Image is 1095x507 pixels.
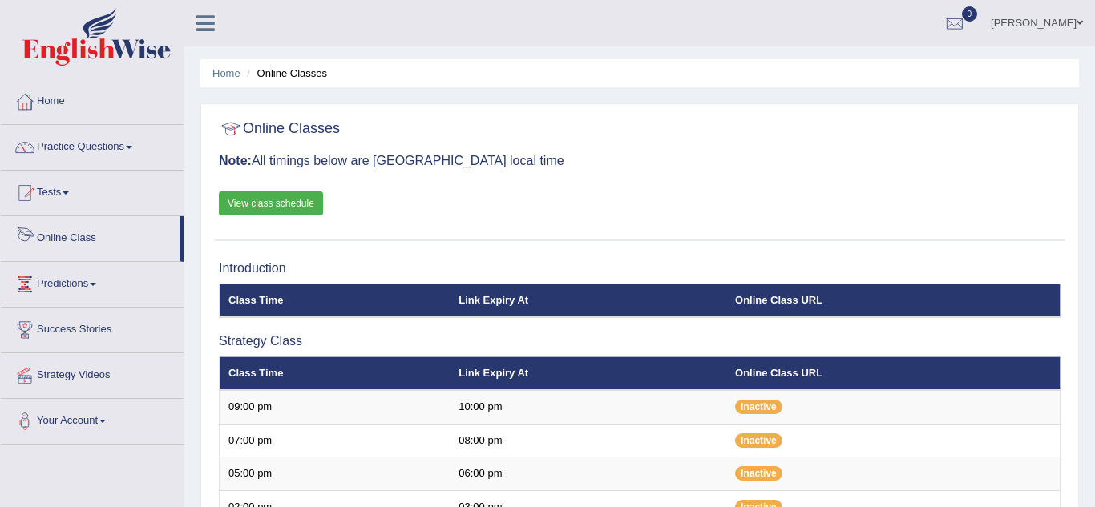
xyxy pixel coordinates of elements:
[450,390,726,424] td: 10:00 pm
[220,284,451,317] th: Class Time
[450,356,726,390] th: Link Expiry At
[726,284,1060,317] th: Online Class URL
[219,117,340,141] h2: Online Classes
[962,6,978,22] span: 0
[1,353,184,393] a: Strategy Videos
[219,334,1061,348] h3: Strategy Class
[243,66,327,81] li: Online Classes
[1,308,184,348] a: Success Stories
[450,424,726,457] td: 08:00 pm
[1,171,184,211] a: Tests
[1,125,184,165] a: Practice Questions
[1,262,184,302] a: Predictions
[1,399,184,439] a: Your Account
[220,457,451,491] td: 05:00 pm
[212,67,240,79] a: Home
[450,457,726,491] td: 06:00 pm
[219,261,1061,276] h3: Introduction
[220,424,451,457] td: 07:00 pm
[1,79,184,119] a: Home
[1,216,180,256] a: Online Class
[735,466,782,481] span: Inactive
[450,284,726,317] th: Link Expiry At
[220,390,451,424] td: 09:00 pm
[220,356,451,390] th: Class Time
[219,154,1061,168] h3: All timings below are [GEOGRAPHIC_DATA] local time
[735,400,782,414] span: Inactive
[219,154,252,167] b: Note:
[726,356,1060,390] th: Online Class URL
[219,191,323,215] a: View class schedule
[735,433,782,448] span: Inactive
